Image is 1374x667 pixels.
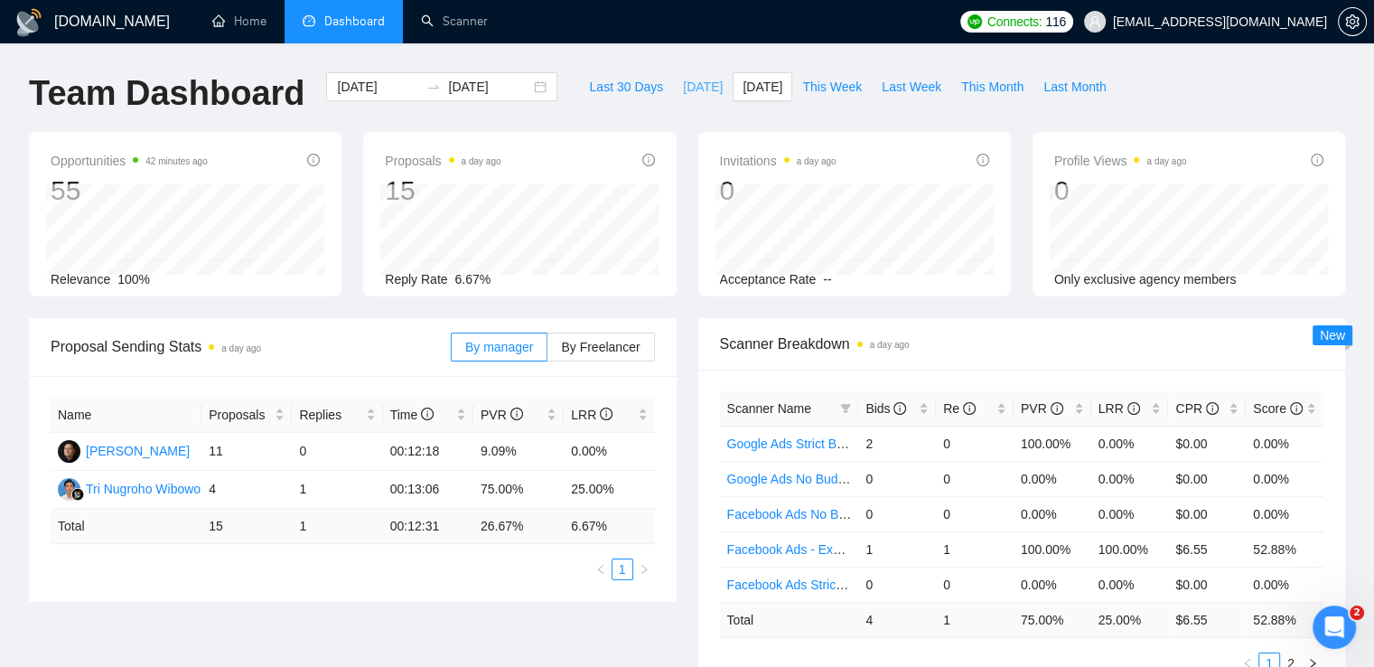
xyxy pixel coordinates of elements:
[639,564,650,575] span: right
[633,559,655,580] button: right
[590,559,612,580] li: Previous Page
[510,408,523,420] span: info-circle
[564,509,654,544] td: 6.67 %
[1339,14,1366,29] span: setting
[1054,174,1187,208] div: 0
[870,340,910,350] time: a day ago
[58,440,80,463] img: DS
[792,72,872,101] button: This Week
[720,150,837,172] span: Invitations
[51,174,208,208] div: 55
[858,496,936,531] td: 0
[963,402,976,415] span: info-circle
[58,481,201,495] a: TNTri Nugroho Wibowo
[590,559,612,580] button: left
[1290,402,1303,415] span: info-circle
[733,72,792,101] button: [DATE]
[1206,402,1219,415] span: info-circle
[481,408,523,422] span: PVR
[1033,72,1116,101] button: Last Month
[1127,402,1140,415] span: info-circle
[858,602,936,637] td: 4
[1338,14,1367,29] a: setting
[1246,461,1323,496] td: 0.00%
[307,154,320,166] span: info-circle
[14,8,43,37] img: logo
[727,542,903,557] a: Facebook Ads - Exact Phrasing
[1168,567,1246,602] td: $0.00
[727,401,811,416] span: Scanner Name
[967,14,982,29] img: upwork-logo.png
[612,559,633,580] li: 1
[209,405,271,425] span: Proposals
[720,272,817,287] span: Acceptance Rate
[448,77,530,97] input: End date
[51,150,208,172] span: Opportunities
[1253,401,1302,416] span: Score
[936,567,1014,602] td: 0
[977,154,989,166] span: info-circle
[201,433,292,471] td: 11
[727,578,883,592] a: Facebook Ads Strict Budget
[337,77,419,97] input: Start date
[797,156,837,166] time: a day ago
[51,509,201,544] td: Total
[987,12,1042,32] span: Connects:
[145,156,207,166] time: 42 minutes ago
[1014,426,1091,461] td: 100.00%
[840,403,851,414] span: filter
[303,14,315,27] span: dashboard
[71,488,84,501] img: gigradar-bm.png
[600,408,612,420] span: info-circle
[589,77,663,97] span: Last 30 Days
[1014,602,1091,637] td: 75.00 %
[299,405,361,425] span: Replies
[571,408,612,422] span: LRR
[1313,606,1356,649] iframe: Intercom live chat
[564,433,654,471] td: 0.00%
[720,174,837,208] div: 0
[455,272,491,287] span: 6.67%
[858,426,936,461] td: 2
[1091,602,1169,637] td: 25.00 %
[1246,426,1323,461] td: 0.00%
[727,472,855,486] a: Google Ads No Budget
[858,567,936,602] td: 0
[201,398,292,433] th: Proposals
[383,433,473,471] td: 00:12:18
[1098,401,1140,416] span: LRR
[1089,15,1101,28] span: user
[1168,461,1246,496] td: $0.00
[1054,272,1237,287] span: Only exclusive agency members
[86,441,190,461] div: [PERSON_NAME]
[1246,602,1323,637] td: 52.88 %
[1091,461,1169,496] td: 0.00%
[882,77,941,97] span: Last Week
[720,333,1324,355] span: Scanner Breakdown
[858,461,936,496] td: 0
[29,72,304,115] h1: Team Dashboard
[385,272,447,287] span: Reply Rate
[292,509,382,544] td: 1
[221,343,261,353] time: a day ago
[1246,567,1323,602] td: 0.00%
[943,401,976,416] span: Re
[212,14,266,29] a: homeHome
[201,471,292,509] td: 4
[1091,567,1169,602] td: 0.00%
[612,559,632,579] a: 1
[1091,426,1169,461] td: 0.00%
[473,433,564,471] td: 9.09%
[561,340,640,354] span: By Freelancer
[1320,328,1345,343] span: New
[1168,602,1246,637] td: $ 6.55
[936,461,1014,496] td: 0
[633,559,655,580] li: Next Page
[1338,7,1367,36] button: setting
[1350,606,1364,620] span: 2
[58,478,80,501] img: TN
[473,509,564,544] td: 26.67 %
[823,272,831,287] span: --
[683,77,723,97] span: [DATE]
[595,564,606,575] span: left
